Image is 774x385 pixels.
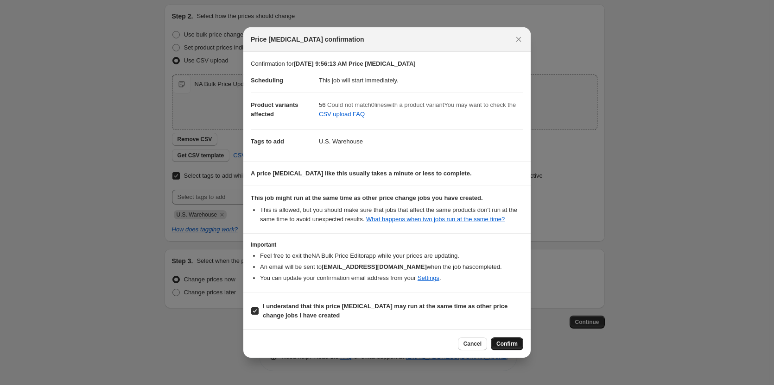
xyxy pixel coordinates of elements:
dd: This job will start immediately. [319,68,523,93]
p: Confirmation for [251,59,523,68]
li: Feel free to exit the NA Bulk Price Editor app while your prices are updating. [260,251,523,261]
span: Price [MEDICAL_DATA] confirmation [251,35,364,44]
span: Cancel [463,340,482,348]
span: You may want to check the [444,101,516,108]
li: You can update your confirmation email address from your . [260,273,523,283]
button: Close [512,33,525,46]
a: CSV upload FAQ [313,107,370,122]
h3: Important [251,241,523,248]
span: Confirm [496,340,518,348]
b: [EMAIL_ADDRESS][DOMAIN_NAME] [322,263,427,270]
span: CSV upload FAQ [319,110,365,119]
li: An email will be sent to when the job has completed . [260,262,523,272]
dd: U.S. Warehouse [319,129,523,154]
li: This is allowed, but you should make sure that jobs that affect the same products don ' t run at ... [260,205,523,224]
span: Scheduling [251,77,283,84]
b: I understand that this price [MEDICAL_DATA] may run at the same time as other price change jobs I... [263,303,508,319]
span: Tags to add [251,138,284,145]
button: Cancel [458,337,487,350]
a: What happens when two jobs run at the same time? [366,216,505,223]
button: Confirm [491,337,523,350]
span: Could not match 0 line s with a product variant [327,101,444,108]
div: 56 [319,100,523,122]
span: Product variants affected [251,101,298,118]
b: This job might run at the same time as other price change jobs you have created. [251,194,483,201]
b: [DATE] 9:56:13 AM Price [MEDICAL_DATA] [293,60,415,67]
a: Settings [418,274,439,281]
b: A price [MEDICAL_DATA] like this usually takes a minute or less to complete. [251,170,472,177]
